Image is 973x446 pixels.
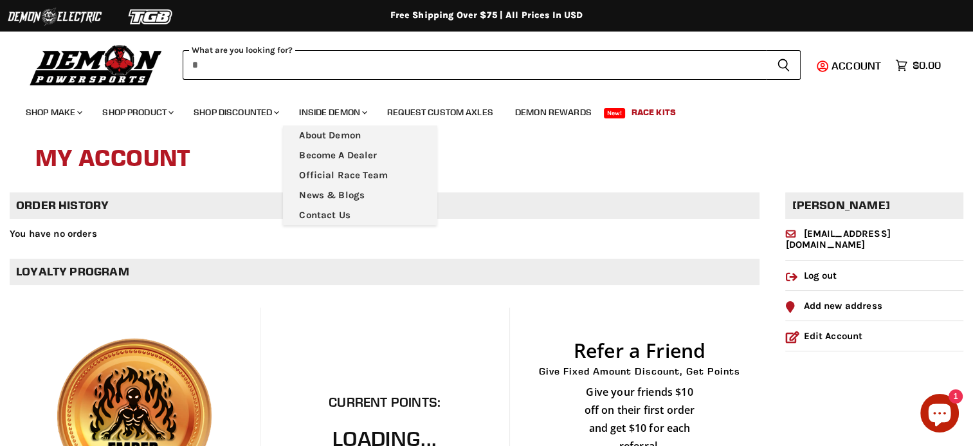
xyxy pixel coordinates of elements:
div: Refer a Friend [574,340,705,362]
a: News & Blogs [283,185,437,205]
form: Product [183,50,801,80]
a: [EMAIL_ADDRESS][DOMAIN_NAME] [785,228,890,250]
img: Demon Electric Logo 2 [6,5,103,29]
a: Shop Product [93,99,181,125]
span: Account [832,59,881,72]
h2: Order history [10,192,759,219]
img: Demon Powersports [26,42,167,88]
a: Edit Account [785,330,862,342]
ul: Main menu [16,94,938,125]
a: Become A Dealer [283,145,437,165]
h2: Current Points: [329,395,441,410]
inbox-online-store-chat: Shopify online store chat [916,394,963,436]
img: TGB Logo 2 [103,5,199,29]
a: Demon Rewards [505,99,601,125]
input: When autocomplete results are available use up and down arrows to review and enter to select [183,50,767,80]
h2: Give Fixed Amount Discount, Get Points [539,366,740,376]
a: $0.00 [889,56,947,75]
a: Official Race Team [283,165,437,185]
span: $0.00 [913,59,941,71]
button: Search [767,50,801,80]
h2: [PERSON_NAME] [785,192,963,219]
a: Contact Us [283,205,437,225]
a: Account [826,60,889,71]
h2: Loyalty Program [10,259,759,285]
a: Race Kits [622,99,686,125]
a: Inside Demon [289,99,375,125]
a: About Demon [283,125,437,145]
a: Log out [785,270,837,281]
p: You have no orders [10,228,759,239]
span: New! [604,108,626,118]
a: Add new address [785,300,882,311]
h1: My Account [35,138,938,180]
a: Shop Discounted [184,99,287,125]
a: Request Custom Axles [377,99,503,125]
ul: Main menu [283,125,437,225]
a: Shop Make [16,99,90,125]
